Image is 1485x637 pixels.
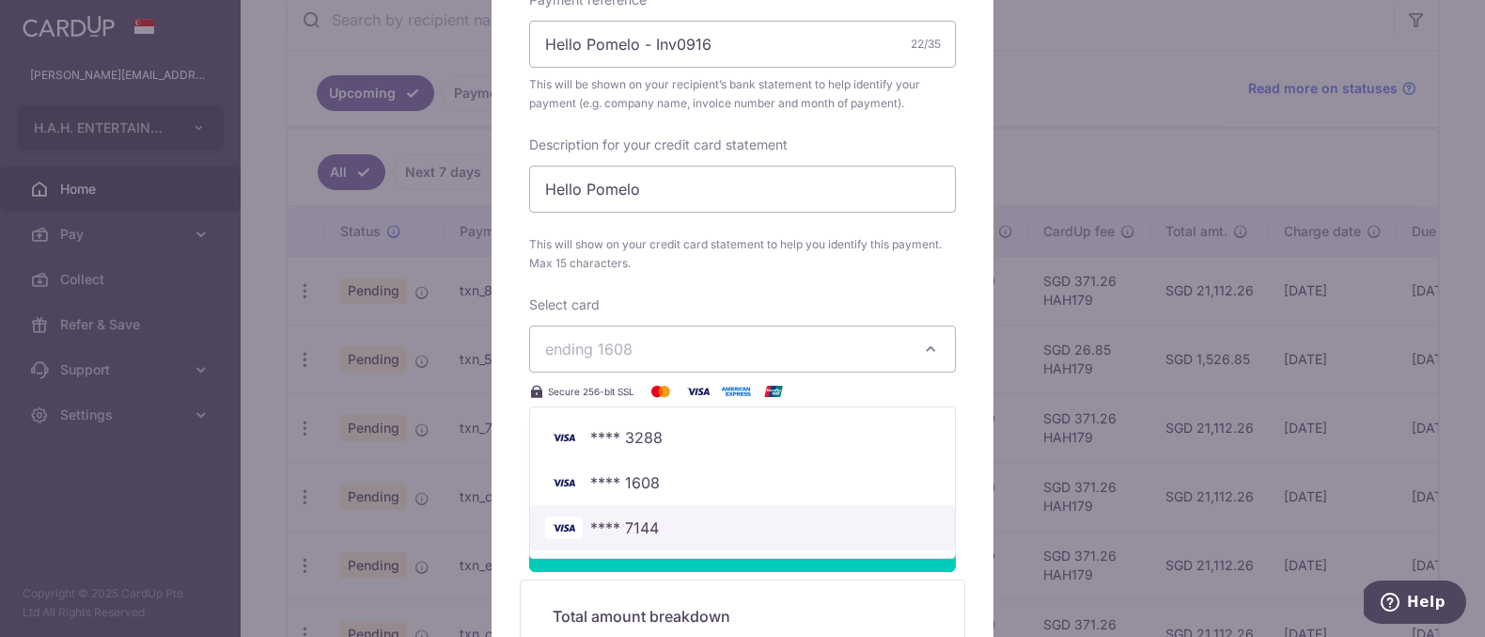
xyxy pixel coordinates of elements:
[1364,581,1466,628] iframe: Opens a widget where you can find more information
[717,380,755,403] img: American Express
[680,380,717,403] img: Visa
[529,75,956,113] span: This will be shown on your recipient’s bank statement to help identify your payment (e.g. company...
[529,295,600,314] label: Select card
[529,135,788,154] label: Description for your credit card statement
[545,426,583,449] img: Bank Card
[545,517,583,539] img: Bank Card
[553,605,932,628] h5: Total amount breakdown
[755,380,792,403] img: UnionPay
[529,326,956,373] button: ending 1608
[911,35,941,54] div: 22/35
[545,340,633,358] span: ending 1608
[545,471,583,494] img: Bank Card
[529,235,956,273] span: This will show on your credit card statement to help you identify this payment. Max 15 characters.
[642,380,680,403] img: Mastercard
[548,384,634,399] span: Secure 256-bit SSL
